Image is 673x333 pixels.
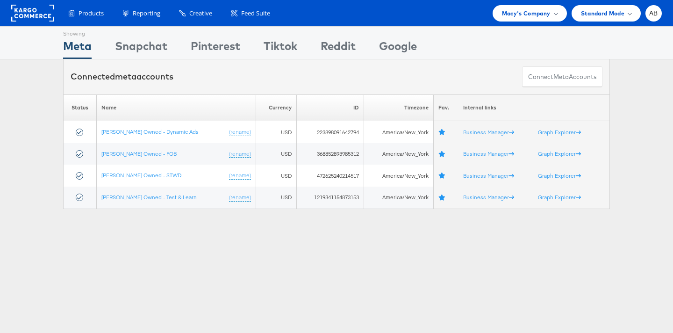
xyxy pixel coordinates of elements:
[229,150,251,158] a: (rename)
[581,8,624,18] span: Standard Mode
[191,38,240,59] div: Pinterest
[101,172,181,179] a: [PERSON_NAME] Owned - STWD
[364,187,433,209] td: America/New_York
[364,121,433,143] td: America/New_York
[538,172,581,179] a: Graph Explorer
[71,71,173,83] div: Connected accounts
[463,194,514,201] a: Business Manager
[229,128,251,136] a: (rename)
[649,10,658,16] span: AB
[101,194,197,201] a: [PERSON_NAME] Owned - Test & Learn
[379,38,417,59] div: Google
[101,128,199,135] a: [PERSON_NAME] Owned - Dynamic Ads
[463,129,514,136] a: Business Manager
[256,143,296,165] td: USD
[115,71,136,82] span: meta
[502,8,551,18] span: Macy's Company
[63,27,92,38] div: Showing
[64,94,97,121] th: Status
[96,94,256,121] th: Name
[522,66,602,87] button: ConnectmetaAccounts
[264,38,297,59] div: Tiktok
[296,165,364,187] td: 472625240214517
[241,9,270,18] span: Feed Suite
[364,165,433,187] td: America/New_York
[256,121,296,143] td: USD
[256,165,296,187] td: USD
[538,129,581,136] a: Graph Explorer
[538,194,581,201] a: Graph Explorer
[63,38,92,59] div: Meta
[321,38,356,59] div: Reddit
[538,150,581,157] a: Graph Explorer
[364,143,433,165] td: America/New_York
[463,172,514,179] a: Business Manager
[256,94,296,121] th: Currency
[229,172,251,180] a: (rename)
[229,194,251,202] a: (rename)
[101,150,177,157] a: [PERSON_NAME] Owned - FOB
[296,187,364,209] td: 1219341154873153
[79,9,104,18] span: Products
[463,150,514,157] a: Business Manager
[296,143,364,165] td: 368852893985312
[189,9,212,18] span: Creative
[296,94,364,121] th: ID
[256,187,296,209] td: USD
[133,9,160,18] span: Reporting
[553,72,569,81] span: meta
[364,94,433,121] th: Timezone
[115,38,167,59] div: Snapchat
[296,121,364,143] td: 223898091642794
